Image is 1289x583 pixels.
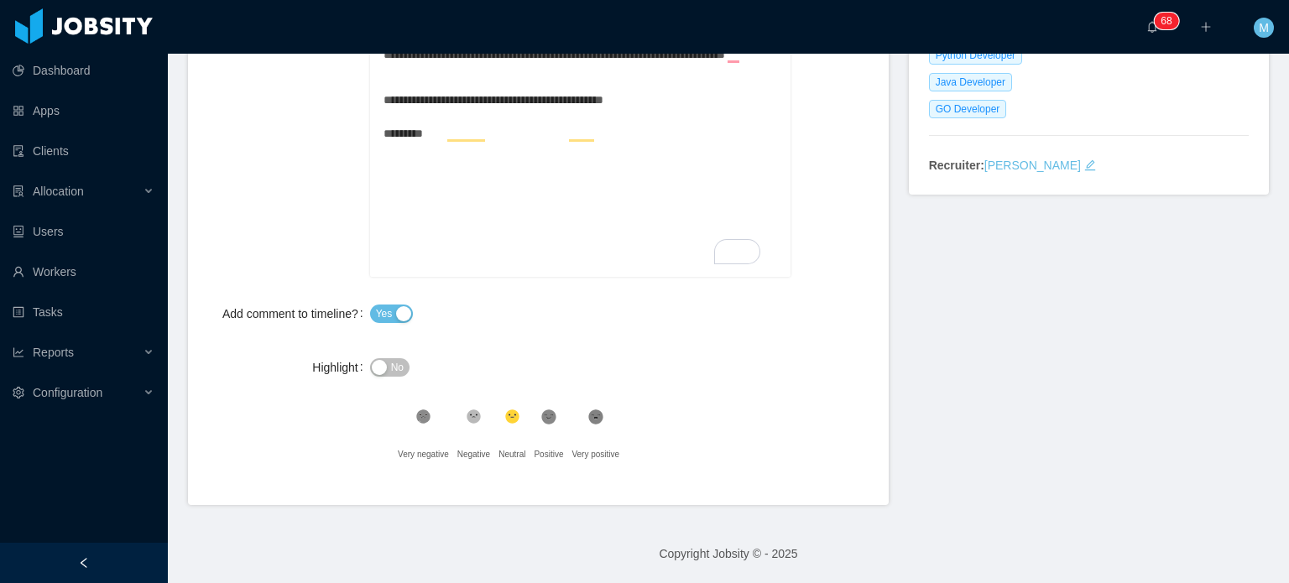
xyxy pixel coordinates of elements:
[13,346,24,358] i: icon: line-chart
[398,438,449,471] div: Very negative
[13,185,24,197] i: icon: solution
[33,386,102,399] span: Configuration
[13,54,154,87] a: icon: pie-chartDashboard
[391,359,404,376] span: No
[1200,21,1212,33] i: icon: plus
[1259,18,1269,38] span: M
[1146,21,1158,33] i: icon: bell
[457,438,490,471] div: Negative
[929,46,1022,65] span: Python Developer
[1154,13,1178,29] sup: 68
[33,346,74,359] span: Reports
[929,159,984,172] strong: Recruiter:
[13,255,154,289] a: icon: userWorkers
[498,438,525,471] div: Neutral
[534,438,563,471] div: Positive
[571,438,619,471] div: Very positive
[1161,13,1166,29] p: 6
[33,185,84,198] span: Allocation
[929,100,1007,118] span: GO Developer
[1084,159,1096,171] i: icon: edit
[13,387,24,398] i: icon: setting
[312,361,369,374] label: Highlight
[929,73,1012,91] span: Java Developer
[168,525,1289,583] footer: Copyright Jobsity © - 2025
[13,295,154,329] a: icon: profileTasks
[1166,13,1172,29] p: 8
[13,215,154,248] a: icon: robotUsers
[13,94,154,128] a: icon: appstoreApps
[984,159,1081,172] a: [PERSON_NAME]
[376,305,393,322] span: Yes
[13,134,154,168] a: icon: auditClients
[222,307,370,320] label: Add comment to timeline?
